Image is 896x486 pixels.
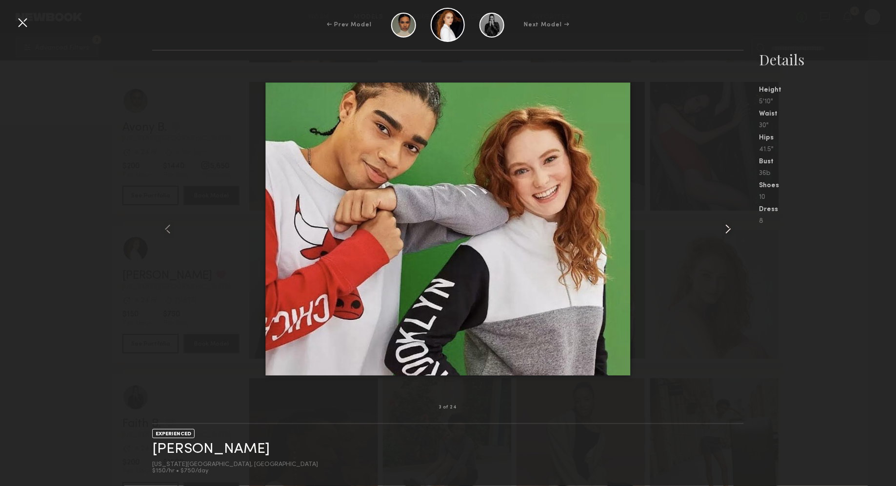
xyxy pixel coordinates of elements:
div: Shoes [759,182,896,189]
div: 36b [759,170,896,177]
div: 8 [759,218,896,225]
div: 5'10" [759,98,896,105]
div: EXPERIENCED [152,429,195,438]
div: 41.5" [759,146,896,153]
div: Hips [759,135,896,141]
a: [PERSON_NAME] [152,442,270,457]
div: Details [759,50,896,69]
div: ← Prev Model [327,20,372,29]
div: Bust [759,158,896,165]
div: Waist [759,111,896,117]
div: 3 of 24 [439,405,457,410]
div: [US_STATE][GEOGRAPHIC_DATA], [GEOGRAPHIC_DATA] [152,462,318,468]
div: Height [759,87,896,94]
div: Dress [759,206,896,213]
div: 30" [759,122,896,129]
div: Next Model → [524,20,569,29]
div: 10 [759,194,896,201]
div: $150/hr • $750/day [152,468,318,474]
